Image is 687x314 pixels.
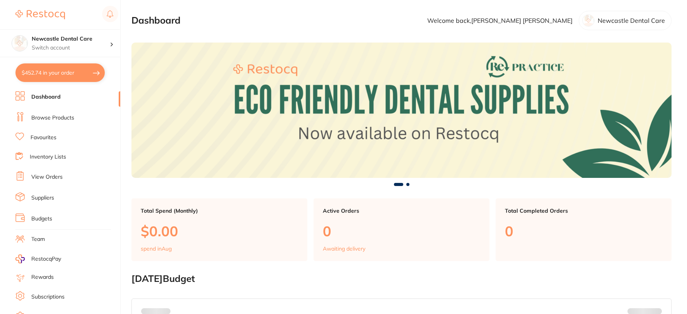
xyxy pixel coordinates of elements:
p: Awaiting delivery [323,246,365,252]
a: Dashboard [31,93,61,101]
a: View Orders [31,173,63,181]
img: RestocqPay [15,254,25,263]
a: Browse Products [31,114,74,122]
h2: Dashboard [131,15,181,26]
a: Team [31,236,45,243]
p: 0 [505,223,662,239]
img: Dashboard [131,43,672,177]
a: Rewards [31,273,54,281]
p: $0.00 [141,223,298,239]
p: 0 [323,223,480,239]
img: Newcastle Dental Care [12,36,27,51]
p: Switch account [32,44,110,52]
p: Newcastle Dental Care [598,17,665,24]
img: Restocq Logo [15,10,65,19]
a: Total Spend (Monthly)$0.00spend inAug [131,198,307,261]
a: Total Completed Orders0 [496,198,672,261]
a: RestocqPay [15,254,61,263]
a: Active Orders0Awaiting delivery [314,198,489,261]
a: Budgets [31,215,52,223]
p: Active Orders [323,208,480,214]
a: Inventory Lists [30,153,66,161]
span: RestocqPay [31,255,61,263]
p: spend in Aug [141,246,172,252]
h4: Newcastle Dental Care [32,35,110,43]
p: Total Spend (Monthly) [141,208,298,214]
h2: [DATE] Budget [131,273,672,284]
a: Subscriptions [31,293,65,301]
a: Suppliers [31,194,54,202]
button: $452.74 in your order [15,63,105,82]
p: Welcome back, [PERSON_NAME] [PERSON_NAME] [427,17,573,24]
a: Restocq Logo [15,6,65,24]
p: Total Completed Orders [505,208,662,214]
a: Favourites [31,134,56,142]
